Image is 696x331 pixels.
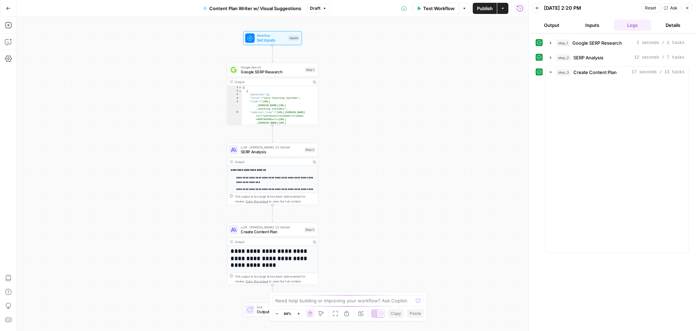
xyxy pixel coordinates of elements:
[304,147,316,152] div: Step 2
[304,227,316,232] div: Step 3
[556,69,571,76] span: step_3
[423,5,455,12] span: Test Workflow
[661,3,681,13] button: Ask
[637,40,684,46] span: 2 seconds / 1 tasks
[241,65,303,69] span: Google Search
[227,96,242,100] div: 4
[241,149,302,155] span: SERP Analysis
[614,20,652,31] button: Logs
[227,89,242,93] div: 2
[241,145,302,149] span: LLM · [PERSON_NAME] 3.5 Sonnet
[235,240,309,244] div: Output
[227,63,318,125] div: Google SearchGoogle SERP ResearchStep 1Output[ { "position":1, "title":"Card Counting Systems", "...
[288,36,299,41] div: Inputs
[556,39,570,46] span: step_1
[209,5,301,12] span: Content Plan Writer w/ Visual Suggestions
[573,69,617,76] span: Create Content Plan
[235,160,309,164] div: Output
[546,52,689,63] button: 12 seconds / 7 tasks
[271,45,273,62] g: Edge from start to step_1
[556,54,571,61] span: step_2
[241,225,302,229] span: LLM · [PERSON_NAME] 3.5 Sonnet
[241,229,302,235] span: Create Content Plan
[227,86,242,89] div: 1
[388,309,404,318] button: Copy
[572,39,622,46] span: Google SERP Research
[271,125,273,142] g: Edge from step_1 to step_2
[227,93,242,96] div: 3
[227,31,318,45] div: WorkflowSet InputsInputs
[235,194,316,204] div: This output is too large & has been abbreviated for review. to view the full content.
[284,311,291,316] span: 84%
[634,54,684,61] span: 12 seconds / 7 tasks
[409,310,421,317] span: Paste
[546,67,689,78] button: 17 seconds / 13 tasks
[645,5,656,11] span: Reset
[642,3,659,13] button: Reset
[246,199,268,203] span: Copy the output
[199,3,305,14] button: Content Plan Writer w/ Visual Suggestions
[573,54,603,61] span: SERP Analysis
[391,310,401,317] span: Copy
[407,309,424,318] button: Paste
[257,309,297,315] span: Output
[238,86,241,89] span: Toggle code folding, rows 1 through 147
[632,69,684,75] span: 17 seconds / 13 tasks
[246,279,268,283] span: Copy the output
[305,67,316,72] div: Step 1
[307,4,330,13] button: Draft
[257,305,297,309] span: End
[310,5,320,12] span: Draft
[227,110,242,132] div: 6
[573,20,611,31] button: Inputs
[412,3,459,14] button: Test Workflow
[670,5,677,11] span: Ask
[241,69,303,75] span: Google SERP Research
[477,5,493,12] span: Publish
[235,80,309,84] div: Output
[546,37,689,49] button: 2 seconds / 1 tasks
[257,33,286,38] span: Workflow
[257,37,286,43] span: Set Inputs
[271,205,273,222] g: Edge from step_2 to step_3
[227,100,242,110] div: 5
[533,20,571,31] button: Output
[238,89,241,93] span: Toggle code folding, rows 2 through 14
[654,20,692,31] button: Details
[227,303,318,317] div: EndOutput
[473,3,497,14] button: Publish
[235,274,316,284] div: This output is too large & has been abbreviated for review. to view the full content.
